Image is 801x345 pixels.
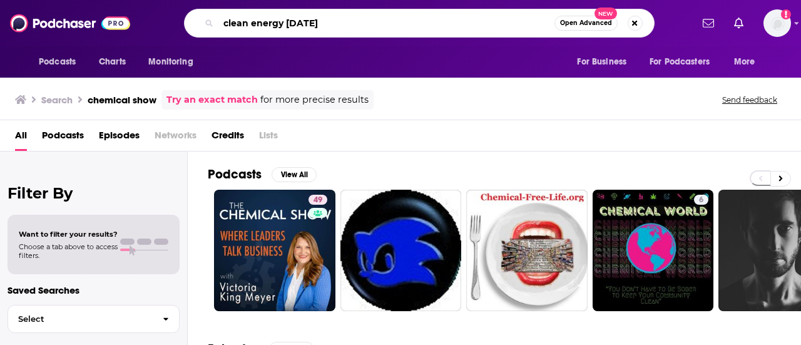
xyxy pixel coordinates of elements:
a: 6 [694,195,708,205]
button: Select [8,305,180,333]
span: Charts [99,53,126,71]
button: Send feedback [718,95,781,105]
span: More [734,53,755,71]
h3: chemical show [88,94,156,106]
a: PodcastsView All [208,167,317,182]
button: open menu [725,50,771,74]
button: View All [272,167,317,182]
button: open menu [140,50,209,74]
a: Try an exact match [166,93,258,107]
span: Podcasts [39,53,76,71]
button: Open AdvancedNew [554,16,618,31]
button: open menu [641,50,728,74]
span: 49 [314,194,322,207]
h2: Filter By [8,184,180,202]
a: Show notifications dropdown [698,13,719,34]
div: Search podcasts, credits, & more... [184,9,655,38]
span: For Business [577,53,626,71]
span: For Podcasters [650,53,710,71]
h3: Search [41,94,73,106]
h2: Podcasts [208,167,262,182]
span: New [594,8,617,19]
button: Show profile menu [763,9,791,37]
svg: Add a profile image [781,9,791,19]
span: 6 [699,194,703,207]
span: for more precise results [260,93,369,107]
span: Want to filter your results? [19,230,118,239]
span: Choose a tab above to access filters. [19,242,118,260]
span: Lists [259,125,278,151]
button: open menu [30,50,92,74]
a: 49 [214,190,335,311]
a: All [15,125,27,151]
span: Logged in as HavasFormulab2b [763,9,791,37]
a: Show notifications dropdown [729,13,748,34]
span: Networks [155,125,196,151]
button: open menu [568,50,642,74]
a: 6 [593,190,714,311]
span: Monitoring [148,53,193,71]
p: Saved Searches [8,284,180,296]
img: Podchaser - Follow, Share and Rate Podcasts [10,11,130,35]
a: Podcasts [42,125,84,151]
img: User Profile [763,9,791,37]
a: Episodes [99,125,140,151]
span: Select [8,315,153,323]
a: Credits [212,125,244,151]
span: Open Advanced [560,20,612,26]
a: Charts [91,50,133,74]
a: 49 [309,195,327,205]
input: Search podcasts, credits, & more... [218,13,554,33]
